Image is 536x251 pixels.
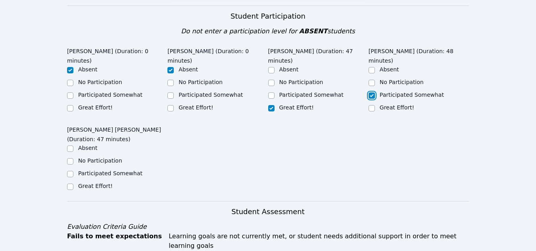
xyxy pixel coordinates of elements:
[67,11,469,22] h3: Student Participation
[380,92,444,98] label: Participated Somewhat
[179,104,213,111] label: Great Effort!
[78,66,98,73] label: Absent
[169,232,469,251] div: Learning goals are not currently met, or student needs additional support in order to meet learni...
[179,79,223,85] label: No Participation
[78,157,122,164] label: No Participation
[67,206,469,217] h3: Student Assessment
[179,66,198,73] label: Absent
[67,232,164,251] div: Fails to meet expectations
[78,145,98,151] label: Absent
[268,44,369,65] legend: [PERSON_NAME] (Duration: 47 minutes)
[67,222,469,232] div: Evaluation Criteria Guide
[167,44,268,65] legend: [PERSON_NAME] (Duration: 0 minutes)
[78,104,113,111] label: Great Effort!
[78,183,113,189] label: Great Effort!
[67,123,167,144] legend: [PERSON_NAME] [PERSON_NAME] (Duration: 47 minutes)
[78,79,122,85] label: No Participation
[380,104,414,111] label: Great Effort!
[78,92,142,98] label: Participated Somewhat
[380,79,424,85] label: No Participation
[279,104,314,111] label: Great Effort!
[67,44,167,65] legend: [PERSON_NAME] (Duration: 0 minutes)
[279,79,323,85] label: No Participation
[67,27,469,36] div: Do not enter a participation level for students
[279,66,299,73] label: Absent
[299,27,327,35] span: ABSENT
[78,170,142,176] label: Participated Somewhat
[279,92,344,98] label: Participated Somewhat
[380,66,399,73] label: Absent
[369,44,469,65] legend: [PERSON_NAME] (Duration: 48 minutes)
[179,92,243,98] label: Participated Somewhat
